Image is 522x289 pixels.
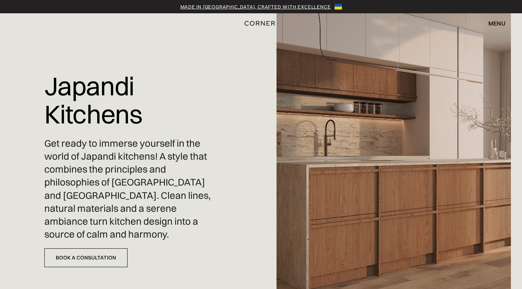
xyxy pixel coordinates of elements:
h1: Japandi Kitchens [44,67,213,133]
p: Get ready to immerse yourself in the world of Japandi kitchens! A style that combines the princip... [44,137,213,241]
a: Book a Consultation [44,248,128,267]
a: Made in [GEOGRAPHIC_DATA], crafted with excellence [180,3,331,10]
div: menu [481,17,505,30]
div: menu [488,20,505,26]
a: home [239,18,282,28]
